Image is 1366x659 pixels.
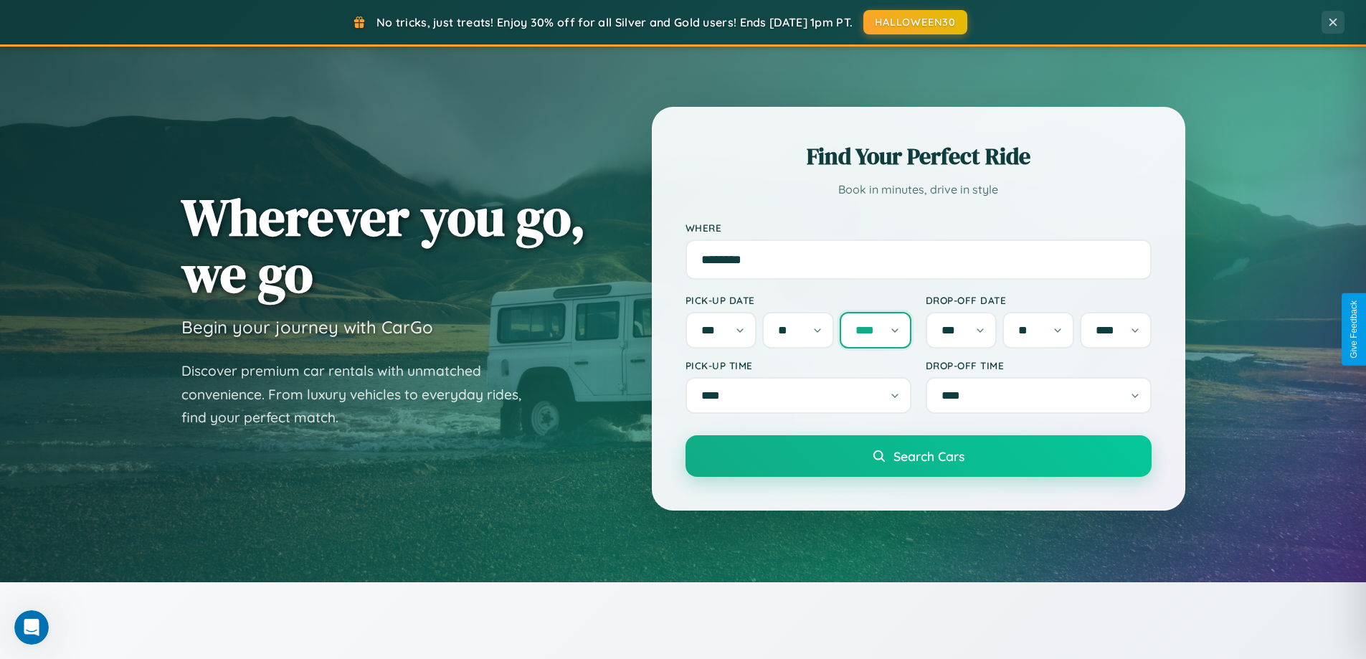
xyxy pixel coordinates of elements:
[181,189,586,302] h1: Wherever you go, we go
[14,610,49,645] iframe: Intercom live chat
[863,10,967,34] button: HALLOWEEN30
[686,179,1152,200] p: Book in minutes, drive in style
[926,294,1152,306] label: Drop-off Date
[181,359,540,430] p: Discover premium car rentals with unmatched convenience. From luxury vehicles to everyday rides, ...
[1349,300,1359,359] div: Give Feedback
[686,141,1152,172] h2: Find Your Perfect Ride
[686,359,911,371] label: Pick-up Time
[376,15,853,29] span: No tricks, just treats! Enjoy 30% off for all Silver and Gold users! Ends [DATE] 1pm PT.
[926,359,1152,371] label: Drop-off Time
[686,222,1152,234] label: Where
[686,294,911,306] label: Pick-up Date
[686,435,1152,477] button: Search Cars
[893,448,964,464] span: Search Cars
[181,316,433,338] h3: Begin your journey with CarGo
